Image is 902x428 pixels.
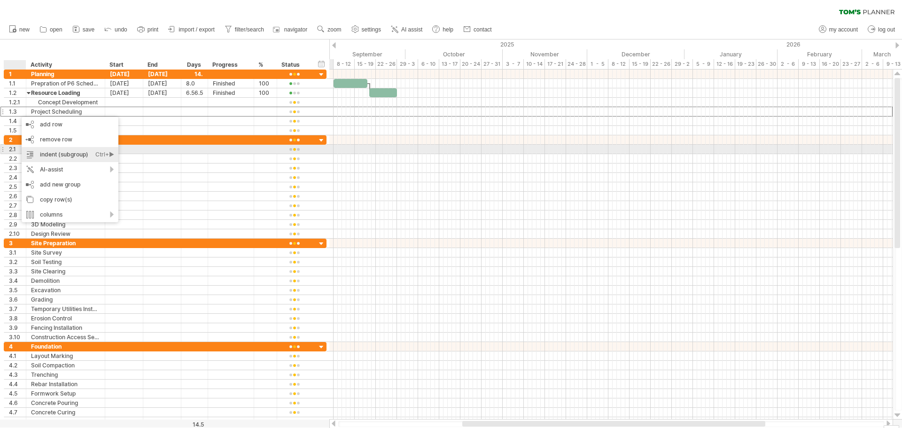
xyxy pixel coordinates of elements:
div: 1 [9,70,26,78]
div: 8 - 12 [334,59,355,69]
div: [DATE] [143,70,181,78]
a: log out [865,23,898,36]
span: remove row [40,136,72,143]
div: 3.3 [9,267,26,276]
div: 100 [259,79,272,88]
div: 3D Modeling [31,220,100,229]
div: 3.2 [9,257,26,266]
div: copy row(s) [22,192,118,207]
div: Finished [213,88,249,97]
div: 29 - 2 [672,59,693,69]
span: navigator [284,26,307,33]
div: 5 - 9 [693,59,714,69]
div: 1.2 [9,88,26,97]
div: 4.2 [9,361,26,370]
span: undo [115,26,127,33]
div: Days [181,60,207,70]
div: AI-assist [22,162,118,177]
a: save [70,23,97,36]
div: 2.9 [9,220,26,229]
div: 2.7 [9,201,26,210]
div: 12 - 16 [714,59,735,69]
div: 2.8 [9,210,26,219]
div: 14.5 [182,421,204,428]
div: 8.0 [186,79,203,88]
div: 6 - 10 [418,59,439,69]
div: Waterproofing [31,417,100,426]
div: 1.2.1 [9,98,26,107]
div: Prepration of P6 Schedule [31,79,100,88]
div: Formwork Setup [31,389,100,398]
div: Start [109,60,138,70]
div: 4.7 [9,408,26,417]
div: [DATE] [105,88,143,97]
a: my account [816,23,861,36]
div: Erosion Control [31,314,100,323]
div: 13 - 17 [439,59,460,69]
div: Soil Compaction [31,361,100,370]
div: [DATE] [105,79,143,88]
div: Rebar Installation [31,380,100,389]
div: 4.5 [9,389,26,398]
div: Activity [31,60,100,70]
a: filter/search [222,23,267,36]
div: Trenching [31,370,100,379]
div: Resource Loading [31,88,100,97]
div: 22 - 26 [376,59,397,69]
div: February 2026 [778,49,862,59]
div: December 2025 [587,49,684,59]
div: 10 - 14 [524,59,545,69]
span: new [19,26,30,33]
div: Temporary Utilities Installation [31,304,100,313]
div: November 2025 [503,49,587,59]
div: Risk Assessment [31,117,100,125]
div: 2.3 [9,163,26,172]
span: my account [829,26,858,33]
div: Concrete Curing [31,408,100,417]
div: 1.3 [9,107,26,116]
div: January 2026 [684,49,778,59]
div: Ctrl+► [95,147,114,162]
div: 6.5 [186,88,203,97]
div: 1.1 [9,79,26,88]
span: import / export [179,26,215,33]
div: 3.7 [9,304,26,313]
div: Concrete Pouring [31,398,100,407]
div: Grading [31,295,100,304]
span: print [148,26,158,33]
a: contact [461,23,495,36]
span: save [83,26,94,33]
div: 4.6 [9,398,26,407]
div: Construction Access Setup [31,333,100,342]
div: 16 - 20 [820,59,841,69]
a: new [7,23,32,36]
div: 22 - 26 [651,59,672,69]
span: AI assist [401,26,422,33]
div: 8 - 12 [608,59,630,69]
span: filter/search [235,26,264,33]
div: 1.4 [9,117,26,125]
div: 3.6 [9,295,26,304]
div: 2.4 [9,173,26,182]
div: 2.6 [9,192,26,201]
div: Demolition [31,276,100,285]
div: 29 - 3 [397,59,418,69]
a: AI assist [389,23,425,36]
div: Site Survey [31,248,100,257]
div: October 2025 [405,49,503,59]
div: columns [22,207,118,222]
div: Planning [31,70,100,78]
div: 26 - 30 [756,59,778,69]
div: 4 [9,342,26,351]
div: 3.9 [9,323,26,332]
div: 2 - 6 [862,59,883,69]
span: zoom [327,26,341,33]
div: add new group [22,177,118,192]
div: 1 - 5 [587,59,608,69]
div: 3.4 [9,276,26,285]
div: Progress [212,60,249,70]
div: Finished [213,79,249,88]
div: 19 - 23 [735,59,756,69]
div: 4.4 [9,380,26,389]
div: 15 - 19 [630,59,651,69]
